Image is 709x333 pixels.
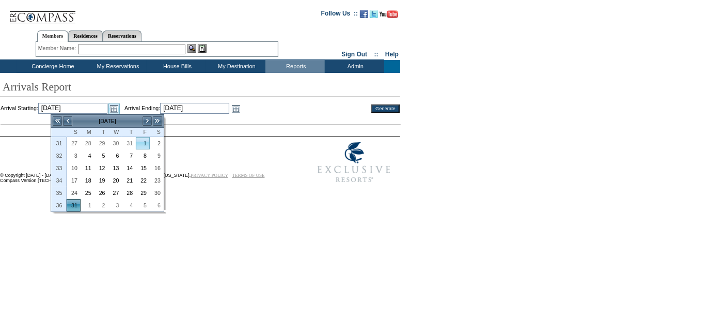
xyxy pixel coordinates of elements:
th: 32 [51,149,67,162]
td: Sunday, August 03, 2025 [67,149,81,162]
th: Friday [136,128,150,137]
a: 11 [81,162,94,174]
td: My Reservations [87,60,147,73]
th: Saturday [150,128,164,137]
img: Become our fan on Facebook [360,10,368,18]
a: 18 [81,175,94,186]
td: Monday, August 25, 2025 [81,187,94,199]
a: 29 [95,138,108,149]
td: Monday, September 01, 2025 [81,199,94,211]
a: 19 [95,175,108,186]
td: Friday, August 08, 2025 [136,149,150,162]
a: PRIVACY POLICY [191,173,228,178]
a: 8 [136,150,149,161]
th: Tuesday [94,128,108,137]
a: < [62,116,73,126]
th: Monday [81,128,94,137]
img: Compass Home [9,3,76,24]
th: 35 [51,187,67,199]
a: > [142,116,152,126]
td: Arrival Starting: Arrival Ending: [1,103,357,114]
td: Saturday, August 30, 2025 [150,187,164,199]
th: 31 [51,137,67,149]
td: Tuesday, August 26, 2025 [94,187,108,199]
td: Friday, September 05, 2025 [136,199,150,211]
a: 26 [95,187,108,199]
a: 30 [150,187,163,199]
th: Sunday [67,128,81,137]
a: 20 [109,175,122,186]
div: Member Name: [38,44,78,53]
a: Open the calendar popup. [230,103,242,114]
a: 13 [109,162,122,174]
td: Wednesday, September 03, 2025 [108,199,122,211]
a: Members [37,31,69,42]
a: Open the calendar popup. [108,103,120,114]
td: Thursday, August 14, 2025 [122,162,136,174]
td: Concierge Home [17,60,87,73]
a: 27 [67,138,80,149]
a: Follow us on Twitter [370,13,378,19]
a: 25 [81,187,94,199]
img: Exclusive Resorts [308,137,400,188]
td: Sunday, August 10, 2025 [67,162,81,174]
td: Follow Us :: [321,9,358,21]
a: 22 [136,175,149,186]
a: 16 [150,162,163,174]
td: Wednesday, July 30, 2025 [108,137,122,149]
td: Admin [325,60,384,73]
td: Saturday, August 16, 2025 [150,162,164,174]
th: 36 [51,199,67,211]
td: Thursday, August 21, 2025 [122,174,136,187]
a: 29 [136,187,149,199]
a: 28 [122,187,135,199]
td: Friday, August 22, 2025 [136,174,150,187]
a: 6 [109,150,122,161]
img: View [187,44,196,53]
td: [DATE] [73,115,142,127]
td: Tuesday, July 29, 2025 [94,137,108,149]
a: 5 [95,150,108,161]
td: Tuesday, September 02, 2025 [94,199,108,211]
th: 34 [51,174,67,187]
td: Sunday, July 27, 2025 [67,137,81,149]
a: 23 [150,175,163,186]
a: 4 [122,200,135,211]
td: Sunday, August 17, 2025 [67,174,81,187]
a: Subscribe to our YouTube Channel [380,13,398,19]
td: Saturday, August 23, 2025 [150,174,164,187]
td: Wednesday, August 06, 2025 [108,149,122,162]
td: Friday, August 29, 2025 [136,187,150,199]
td: Wednesday, August 27, 2025 [108,187,122,199]
td: Thursday, September 04, 2025 [122,199,136,211]
a: 4 [81,150,94,161]
td: Saturday, August 02, 2025 [150,137,164,149]
a: 15 [136,162,149,174]
img: Follow us on Twitter [370,10,378,18]
a: 3 [109,200,122,211]
a: 2 [150,138,163,149]
td: Friday, August 01, 2025 [136,137,150,149]
a: 2 [95,200,108,211]
td: Wednesday, August 20, 2025 [108,174,122,187]
a: 1 [81,200,94,211]
img: Subscribe to our YouTube Channel [380,10,398,18]
a: >> [152,116,163,126]
th: 33 [51,162,67,174]
a: 3 [67,150,80,161]
td: My Destination [206,60,265,73]
td: Thursday, August 28, 2025 [122,187,136,199]
a: << [52,116,62,126]
td: Sunday, August 31, 2025 [67,199,81,211]
a: 12 [95,162,108,174]
td: Thursday, July 31, 2025 [122,137,136,149]
a: 10 [67,162,80,174]
td: Monday, July 28, 2025 [81,137,94,149]
td: Monday, August 11, 2025 [81,162,94,174]
a: 6 [150,200,163,211]
th: Thursday [122,128,136,137]
a: 1 [136,138,149,149]
td: Tuesday, August 19, 2025 [94,174,108,187]
td: Monday, August 18, 2025 [81,174,94,187]
td: Tuesday, August 05, 2025 [94,149,108,162]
